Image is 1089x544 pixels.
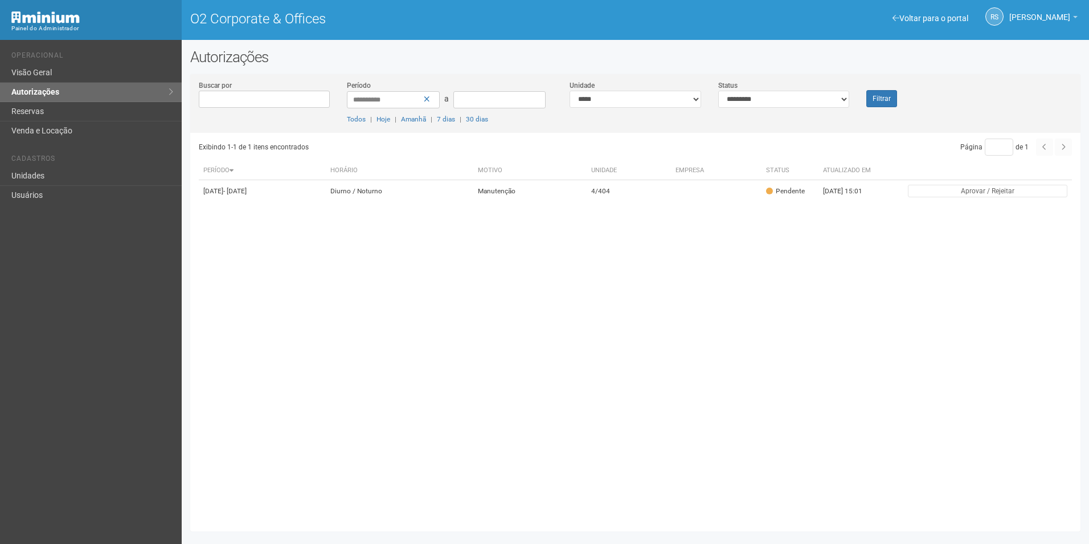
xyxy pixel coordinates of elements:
[960,143,1029,151] span: Página de 1
[460,115,461,123] span: |
[199,80,232,91] label: Buscar por
[401,115,426,123] a: Amanhã
[473,161,587,180] th: Motivo
[893,14,968,23] a: Voltar para o portal
[570,80,595,91] label: Unidade
[466,115,488,123] a: 30 dias
[985,7,1004,26] a: RS
[671,161,762,180] th: Empresa
[11,23,173,34] div: Painel do Administrador
[587,180,671,202] td: 4/404
[223,187,247,195] span: - [DATE]
[11,51,173,63] li: Operacional
[199,139,632,156] div: Exibindo 1-1 de 1 itens encontrados
[326,180,473,202] td: Diurno / Noturno
[444,94,449,103] span: a
[1009,14,1078,23] a: [PERSON_NAME]
[818,180,881,202] td: [DATE] 15:01
[11,155,173,167] li: Cadastros
[1009,2,1070,22] span: Rayssa Soares Ribeiro
[370,115,372,123] span: |
[199,161,326,180] th: Período
[437,115,455,123] a: 7 dias
[190,48,1080,66] h2: Autorizações
[866,90,897,107] button: Filtrar
[587,161,671,180] th: Unidade
[395,115,396,123] span: |
[431,115,432,123] span: |
[11,11,80,23] img: Minium
[347,80,371,91] label: Período
[766,186,805,196] div: Pendente
[908,185,1067,197] button: Aprovar / Rejeitar
[326,161,473,180] th: Horário
[376,115,390,123] a: Hoje
[762,161,818,180] th: Status
[718,80,738,91] label: Status
[818,161,881,180] th: Atualizado em
[473,180,587,202] td: Manutenção
[347,115,366,123] a: Todos
[190,11,627,26] h1: O2 Corporate & Offices
[199,180,326,202] td: [DATE]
